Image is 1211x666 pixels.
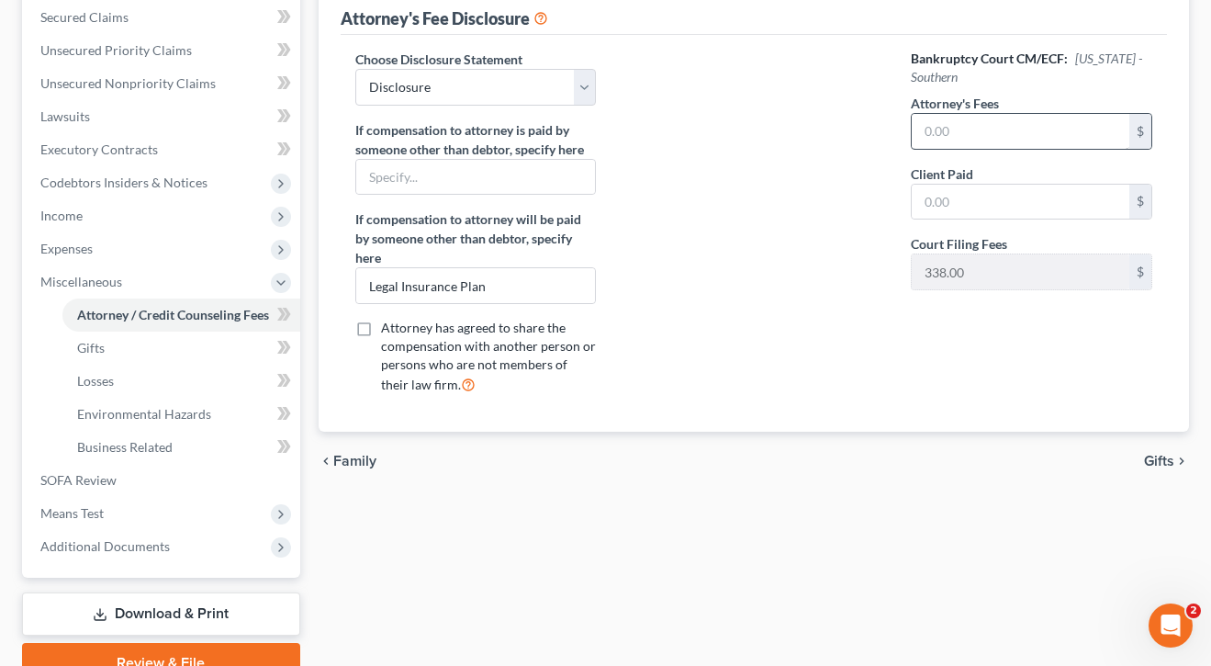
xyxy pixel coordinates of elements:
span: Executory Contracts [40,141,158,157]
span: Unsecured Nonpriority Claims [40,75,216,91]
input: Specify... [356,268,596,303]
a: Unsecured Nonpriority Claims [26,67,300,100]
label: Court Filing Fees [911,234,1007,254]
span: 2 [1186,604,1201,618]
span: Business Related [77,439,173,455]
a: Environmental Hazards [62,398,300,431]
input: 0.00 [912,254,1129,289]
div: $ [1129,185,1151,220]
span: Lawsuits [40,108,90,124]
label: Client Paid [911,164,973,184]
span: SOFA Review [40,472,117,488]
div: $ [1129,114,1151,149]
input: 0.00 [912,185,1129,220]
a: Download & Print [22,593,300,636]
a: SOFA Review [26,464,300,497]
i: chevron_right [1174,454,1189,468]
span: Family [333,454,376,468]
a: Secured Claims [26,1,300,34]
label: Attorney's Fees [911,94,999,113]
a: Losses [62,365,300,398]
a: Attorney / Credit Counseling Fees [62,299,300,332]
input: Specify... [356,160,596,195]
span: Means Test [40,505,104,521]
i: chevron_left [319,454,333,468]
span: Attorney has agreed to share the compensation with another person or persons who are not members ... [381,320,596,392]
div: $ [1129,254,1151,289]
span: Gifts [77,340,105,356]
a: Unsecured Priority Claims [26,34,300,67]
label: Choose Disclosure Statement [355,50,522,69]
span: Expenses [40,241,93,256]
button: chevron_left Family [319,454,376,468]
a: Lawsuits [26,100,300,133]
span: Unsecured Priority Claims [40,42,192,58]
span: Environmental Hazards [77,406,211,422]
span: Additional Documents [40,538,170,554]
span: Attorney / Credit Counseling Fees [77,307,269,322]
a: Executory Contracts [26,133,300,166]
span: Codebtors Insiders & Notices [40,175,207,190]
iframe: Intercom live chat [1149,604,1193,648]
span: Miscellaneous [40,274,122,289]
span: Secured Claims [40,9,129,25]
label: If compensation to attorney is paid by someone other than debtor, specify here [355,120,597,159]
div: Attorney's Fee Disclosure [341,7,548,29]
label: If compensation to attorney will be paid by someone other than debtor, specify here [355,209,597,267]
a: Gifts [62,332,300,365]
h6: Bankruptcy Court CM/ECF: [911,50,1152,86]
input: 0.00 [912,114,1129,149]
button: Gifts chevron_right [1144,454,1189,468]
span: Gifts [1144,454,1174,468]
span: Losses [77,373,114,389]
span: Income [40,208,83,223]
a: Business Related [62,431,300,464]
span: [US_STATE] - Southern [911,51,1142,85]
